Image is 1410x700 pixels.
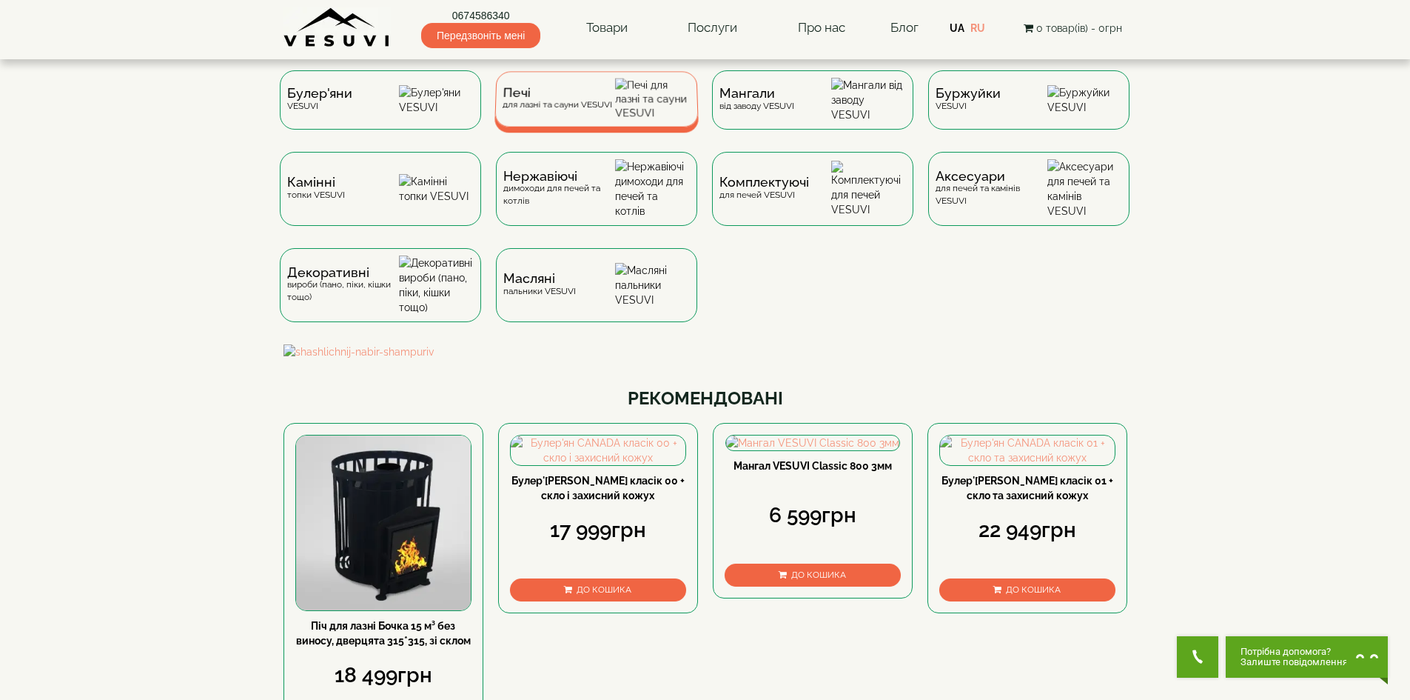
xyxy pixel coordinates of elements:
[510,579,686,601] button: До кошика
[287,176,345,188] span: Камінні
[950,22,964,34] a: UA
[421,8,540,23] a: 0674586340
[287,87,352,112] div: VESUVI
[287,267,399,304] div: вироби (пано, піки, кішки тощо)
[939,516,1115,545] div: 22 949грн
[1226,636,1388,678] button: Chat button
[1241,647,1348,657] span: Потрібна допомога?
[921,70,1137,152] a: БуржуйкиVESUVI Буржуйки VESUVI
[705,70,921,152] a: Мангаливід заводу VESUVI Мангали від заводу VESUVI
[1006,584,1061,595] span: До кошика
[705,152,921,248] a: Комплектуючідля печей VESUVI Комплектуючі для печей VESUVI
[719,176,809,201] div: для печей VESUVI
[503,170,615,207] div: димоходи для печей та котлів
[1036,22,1122,34] span: 0 товар(ів) - 0грн
[272,152,489,248] a: Каміннітопки VESUVI Камінні топки VESUVI
[936,170,1047,182] span: Аксесуари
[503,170,615,182] span: Нержавіючі
[272,248,489,344] a: Декоративнівироби (пано, піки, кішки тощо) Декоративні вироби (пано, піки, кішки тощо)
[272,70,489,152] a: Булер'яниVESUVI Булер'яни VESUVI
[719,176,809,188] span: Комплектуючі
[489,152,705,248] a: Нержавіючідимоходи для печей та котлів Нержавіючі димоходи для печей та котлів
[283,7,391,48] img: Завод VESUVI
[831,161,906,217] img: Комплектуючі для печей VESUVI
[503,87,612,99] span: Печі
[939,579,1115,601] button: До кошика
[725,564,901,587] button: До кошика
[399,85,474,115] img: Булер'яни VESUVI
[1047,85,1122,115] img: Буржуйки VESUVI
[1019,20,1127,36] button: 0 товар(ів) - 0грн
[936,87,1001,99] span: Буржуйки
[577,584,631,595] span: До кошика
[1177,636,1218,678] button: Get Call button
[399,256,474,315] img: Декоративні вироби (пано, піки, кішки тощо)
[399,174,474,204] img: Камінні топки VESUVI
[941,475,1113,501] a: Булер'[PERSON_NAME] класік 01 + скло та захисний кожух
[296,620,471,647] a: Піч для лазні Бочка 15 м³ без виносу, дверцята 315*315, зі склом
[831,78,906,122] img: Мангали від заводу VESUVI
[489,70,705,152] a: Печідля лазні та сауни VESUVI Печі для лазні та сауни VESUVI
[1241,657,1348,667] span: Залиште повідомлення
[791,570,846,580] span: До кошика
[571,11,642,45] a: Товари
[719,87,794,112] div: від заводу VESUVI
[502,87,611,110] div: для лазні та сауни VESUVI
[940,436,1115,465] img: Булер'ян CANADA класік 01 + скло та захисний кожух
[489,248,705,344] a: Масляніпальники VESUVI Масляні пальники VESUVI
[783,11,860,45] a: Про нас
[503,273,576,284] span: Масляні
[719,87,794,99] span: Мангали
[936,170,1047,207] div: для печей та камінів VESUVI
[511,436,685,465] img: Булер'ян CANADA класік 00 + скло і захисний кожух
[615,159,690,219] img: Нержавіючі димоходи для печей та котлів
[287,176,345,201] div: топки VESUVI
[287,267,399,279] span: Декоративні
[296,436,471,610] img: Піч для лазні Бочка 15 м³ без виносу, дверцята 315*315, зі склом
[503,273,576,297] div: пальники VESUVI
[510,516,686,545] div: 17 999грн
[615,263,690,307] img: Масляні пальники VESUVI
[287,87,352,99] span: Булер'яни
[615,79,691,120] img: Печі для лазні та сауни VESUVI
[511,475,685,501] a: Булер'[PERSON_NAME] класік 00 + скло і захисний кожух
[1047,159,1122,219] img: Аксесуари для печей та камінів VESUVI
[890,20,919,35] a: Блог
[733,460,892,472] a: Мангал VESUVI Classic 800 3мм
[936,87,1001,112] div: VESUVI
[283,344,1127,359] img: shashlichnij-nabir-shampuriv
[421,23,540,48] span: Передзвоніть мені
[726,436,899,450] img: Мангал VESUVI Classic 800 3мм
[970,22,985,34] a: RU
[673,11,752,45] a: Послуги
[295,661,471,690] div: 18 499грн
[725,501,901,530] div: 6 599грн
[921,152,1137,248] a: Аксесуаридля печей та камінів VESUVI Аксесуари для печей та камінів VESUVI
